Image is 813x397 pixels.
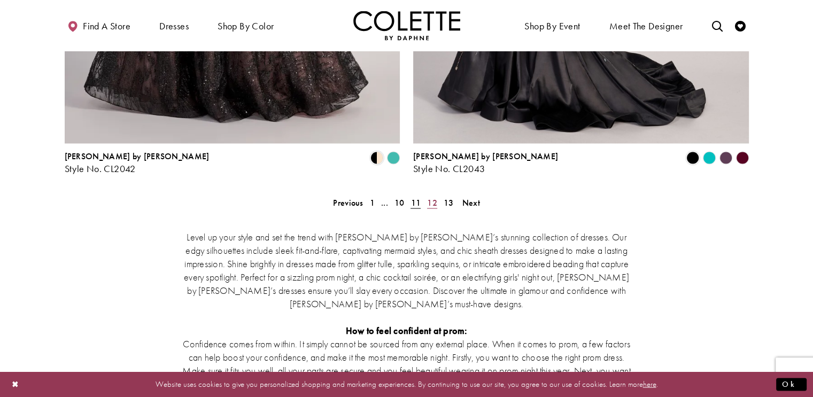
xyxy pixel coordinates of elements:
i: Turquoise [387,151,400,164]
span: Next [462,197,480,208]
button: Close Dialog [6,375,25,394]
span: Dresses [157,11,191,40]
span: Current page [407,194,424,210]
i: Burgundy [736,151,749,164]
span: [PERSON_NAME] by [PERSON_NAME] [413,150,558,161]
span: Shop by color [218,21,274,32]
strong: How to feel confident at prom: [346,324,468,336]
span: Shop By Event [524,21,580,32]
span: ... [381,197,388,208]
img: Colette by Daphne [353,11,460,40]
span: Shop by color [215,11,276,40]
p: Website uses cookies to give you personalized shopping and marketing experiences. By continuing t... [77,377,736,392]
span: Previous [333,197,363,208]
a: Meet the designer [607,11,686,40]
p: Level up your style and set the trend with [PERSON_NAME] by [PERSON_NAME]’s stunning collection o... [180,230,634,310]
a: here [643,379,656,390]
span: Style No. CL2043 [413,162,485,174]
span: 12 [427,197,437,208]
a: ... [378,194,391,210]
div: Colette by Daphne Style No. CL2042 [65,151,210,174]
span: Find a store [83,21,130,32]
span: Meet the designer [609,21,683,32]
span: Style No. CL2042 [65,162,136,174]
span: Dresses [159,21,189,32]
span: 1 [370,197,375,208]
a: Find a store [65,11,133,40]
a: 12 [424,194,440,210]
a: Toggle search [709,11,725,40]
a: Prev Page [330,194,366,210]
span: 10 [394,197,405,208]
i: Black [686,151,699,164]
span: [PERSON_NAME] by [PERSON_NAME] [65,150,210,161]
span: 13 [444,197,454,208]
a: 13 [440,194,457,210]
a: Check Wishlist [732,11,748,40]
span: 11 [411,197,421,208]
a: 1 [367,194,378,210]
i: Jade [703,151,716,164]
a: 10 [391,194,408,210]
span: Shop By Event [522,11,583,40]
div: Colette by Daphne Style No. CL2043 [413,151,558,174]
a: Visit Home Page [353,11,460,40]
i: Black/Nude [370,151,383,164]
a: Next Page [459,194,483,210]
button: Submit Dialog [776,378,807,391]
i: Plum [719,151,732,164]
